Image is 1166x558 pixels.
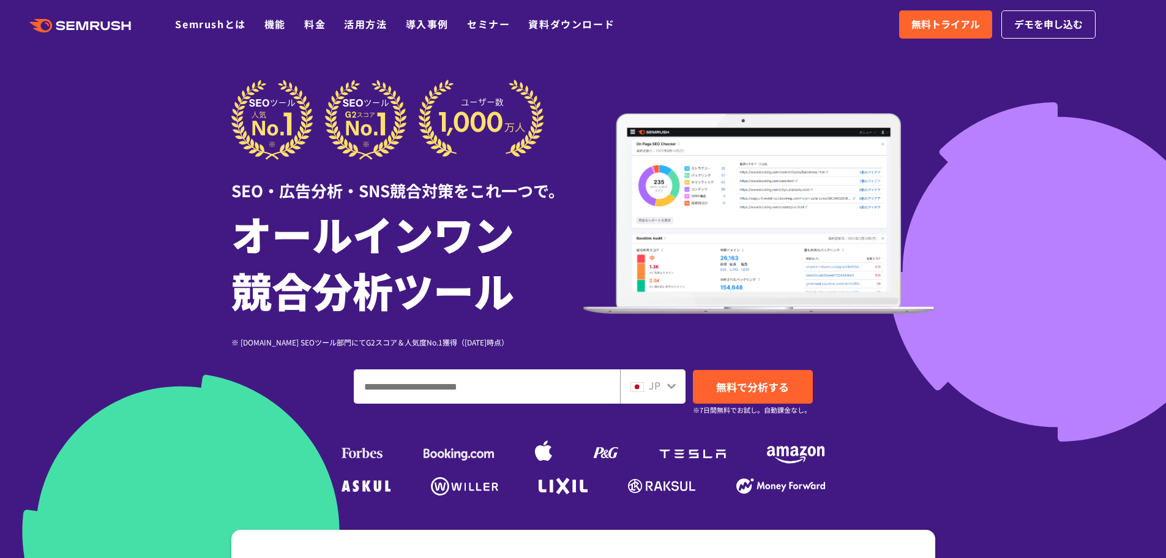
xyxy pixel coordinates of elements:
a: 無料で分析する [693,370,813,404]
span: JP [649,378,660,393]
div: SEO・広告分析・SNS競合対策をこれ一つで。 [231,160,583,202]
div: ※ [DOMAIN_NAME] SEOツール部門にてG2スコア＆人気度No.1獲得（[DATE]時点） [231,336,583,348]
a: 導入事例 [406,17,449,31]
span: 無料で分析する [716,379,789,394]
span: 無料トライアル [911,17,980,32]
h1: オールインワン 競合分析ツール [231,205,583,318]
a: 料金 [304,17,326,31]
a: 資料ダウンロード [528,17,615,31]
a: 機能 [264,17,286,31]
small: ※7日間無料でお試し。自動課金なし。 [693,404,811,416]
a: デモを申し込む [1001,10,1096,39]
a: 無料トライアル [899,10,992,39]
span: デモを申し込む [1014,17,1083,32]
input: ドメイン、キーワードまたはURLを入力してください [354,370,619,403]
a: セミナー [467,17,510,31]
a: 活用方法 [344,17,387,31]
a: Semrushとは [175,17,245,31]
